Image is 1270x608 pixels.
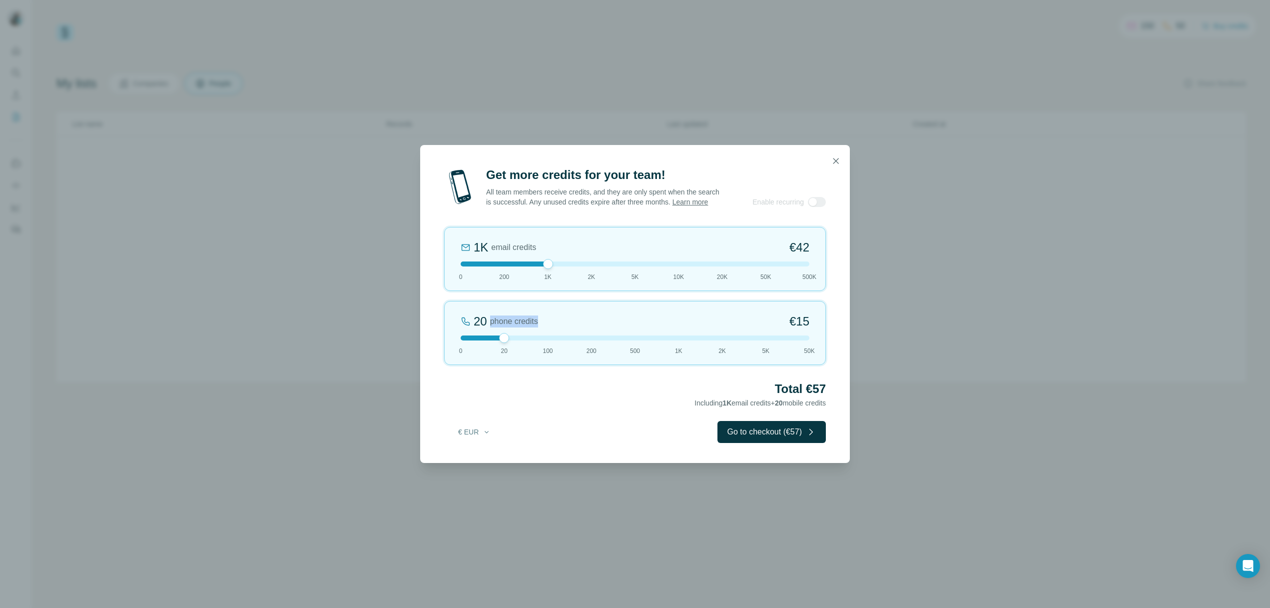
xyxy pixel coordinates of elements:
[491,241,536,253] span: email credits
[499,272,509,281] span: 200
[444,381,826,397] h2: Total €57
[752,197,804,207] span: Enable recurring
[474,239,488,255] div: 1K
[722,399,731,407] span: 1K
[672,198,708,206] a: Learn more
[459,346,463,355] span: 0
[673,272,684,281] span: 10K
[694,399,826,407] span: Including email credits + mobile credits
[444,167,476,207] img: mobile-phone
[459,272,463,281] span: 0
[775,399,783,407] span: 20
[588,272,595,281] span: 2K
[486,187,720,207] p: All team members receive credits, and they are only spent when the search is successful. Any unus...
[718,346,726,355] span: 2K
[632,272,639,281] span: 5K
[762,346,769,355] span: 5K
[501,346,508,355] span: 20
[717,272,727,281] span: 20K
[789,313,809,329] span: €15
[789,239,809,255] span: €42
[802,272,816,281] span: 500K
[804,346,814,355] span: 50K
[630,346,640,355] span: 500
[760,272,771,281] span: 50K
[1236,554,1260,578] div: Open Intercom Messenger
[717,421,826,443] button: Go to checkout (€57)
[675,346,682,355] span: 1K
[544,272,552,281] span: 1K
[490,315,538,327] span: phone credits
[587,346,597,355] span: 200
[543,346,553,355] span: 100
[474,313,487,329] div: 20
[451,423,498,441] button: € EUR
